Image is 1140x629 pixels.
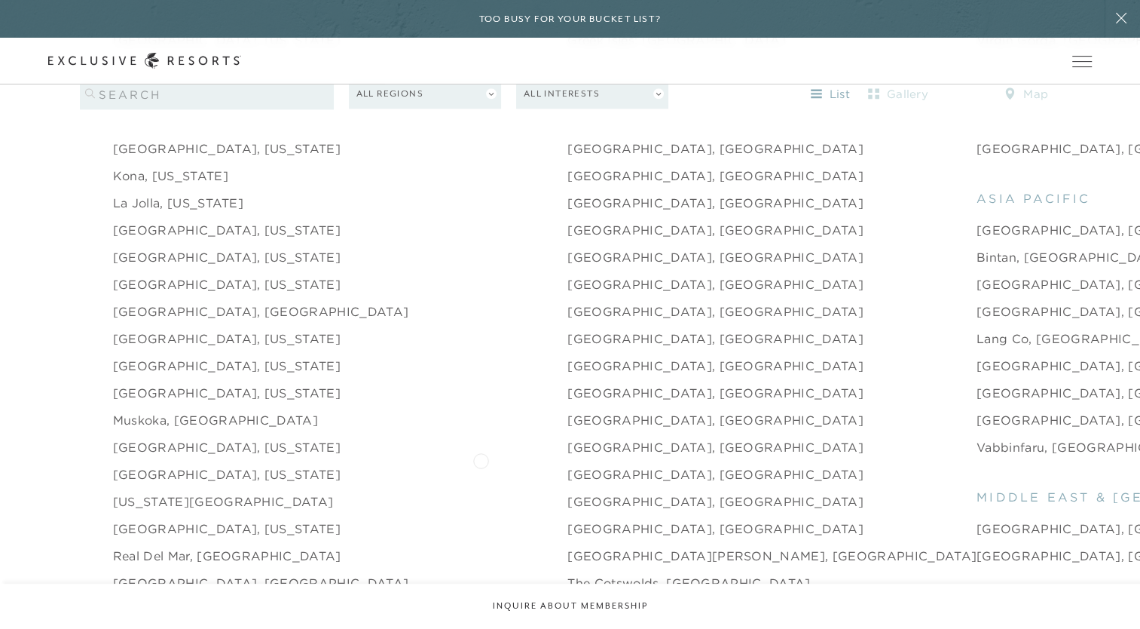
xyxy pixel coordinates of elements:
a: [GEOGRAPHIC_DATA], [GEOGRAPHIC_DATA] [567,330,863,348]
input: search [80,79,334,109]
a: Kona, [US_STATE] [113,167,228,185]
button: gallery [864,82,932,106]
a: La Jolla, [US_STATE] [113,194,243,212]
a: [GEOGRAPHIC_DATA], [GEOGRAPHIC_DATA] [113,574,409,592]
a: [GEOGRAPHIC_DATA], [GEOGRAPHIC_DATA] [567,194,863,212]
h6: Too busy for your bucket list? [479,12,662,26]
a: [GEOGRAPHIC_DATA], [GEOGRAPHIC_DATA] [567,140,863,158]
a: [GEOGRAPHIC_DATA], [GEOGRAPHIC_DATA] [567,520,863,538]
a: [GEOGRAPHIC_DATA], [US_STATE] [113,465,341,483]
a: [GEOGRAPHIC_DATA], [GEOGRAPHIC_DATA] [567,221,863,239]
a: [GEOGRAPHIC_DATA], [US_STATE] [113,520,341,538]
a: [GEOGRAPHIC_DATA], [US_STATE] [113,140,341,158]
a: [GEOGRAPHIC_DATA], [US_STATE] [113,248,341,266]
a: [GEOGRAPHIC_DATA], [GEOGRAPHIC_DATA] [567,384,863,402]
a: [GEOGRAPHIC_DATA], [US_STATE] [113,275,341,293]
a: The Cotswolds, [GEOGRAPHIC_DATA] [567,574,810,592]
a: [GEOGRAPHIC_DATA], [GEOGRAPHIC_DATA] [567,167,863,185]
a: Muskoka, [GEOGRAPHIC_DATA] [113,411,318,429]
a: [GEOGRAPHIC_DATA], [US_STATE] [113,357,341,375]
a: [GEOGRAPHIC_DATA], [GEOGRAPHIC_DATA] [567,465,863,483]
a: [GEOGRAPHIC_DATA], [GEOGRAPHIC_DATA] [113,302,409,321]
a: [GEOGRAPHIC_DATA], [GEOGRAPHIC_DATA] [567,248,863,266]
button: Open navigation [1072,56,1092,66]
a: [GEOGRAPHIC_DATA], [US_STATE] [113,438,341,456]
a: Real del Mar, [GEOGRAPHIC_DATA] [113,547,341,565]
a: [GEOGRAPHIC_DATA], [GEOGRAPHIC_DATA] [567,302,863,321]
a: [GEOGRAPHIC_DATA], [US_STATE] [113,330,341,348]
button: map [992,82,1060,106]
a: [GEOGRAPHIC_DATA], [US_STATE] [113,221,341,239]
a: [GEOGRAPHIC_DATA], [GEOGRAPHIC_DATA] [567,438,863,456]
a: [GEOGRAPHIC_DATA], [US_STATE] [113,384,341,402]
a: [US_STATE][GEOGRAPHIC_DATA] [113,492,334,511]
span: asia pacific [976,189,1090,207]
a: [GEOGRAPHIC_DATA], [GEOGRAPHIC_DATA] [567,275,863,293]
button: All Regions [349,79,501,109]
a: [GEOGRAPHIC_DATA], [GEOGRAPHIC_DATA] [567,411,863,429]
button: list [796,82,864,106]
a: [GEOGRAPHIC_DATA], [GEOGRAPHIC_DATA] [567,492,863,511]
button: All Interests [516,79,668,109]
a: [GEOGRAPHIC_DATA], [GEOGRAPHIC_DATA] [567,357,863,375]
a: [GEOGRAPHIC_DATA][PERSON_NAME], [GEOGRAPHIC_DATA] [567,547,976,565]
